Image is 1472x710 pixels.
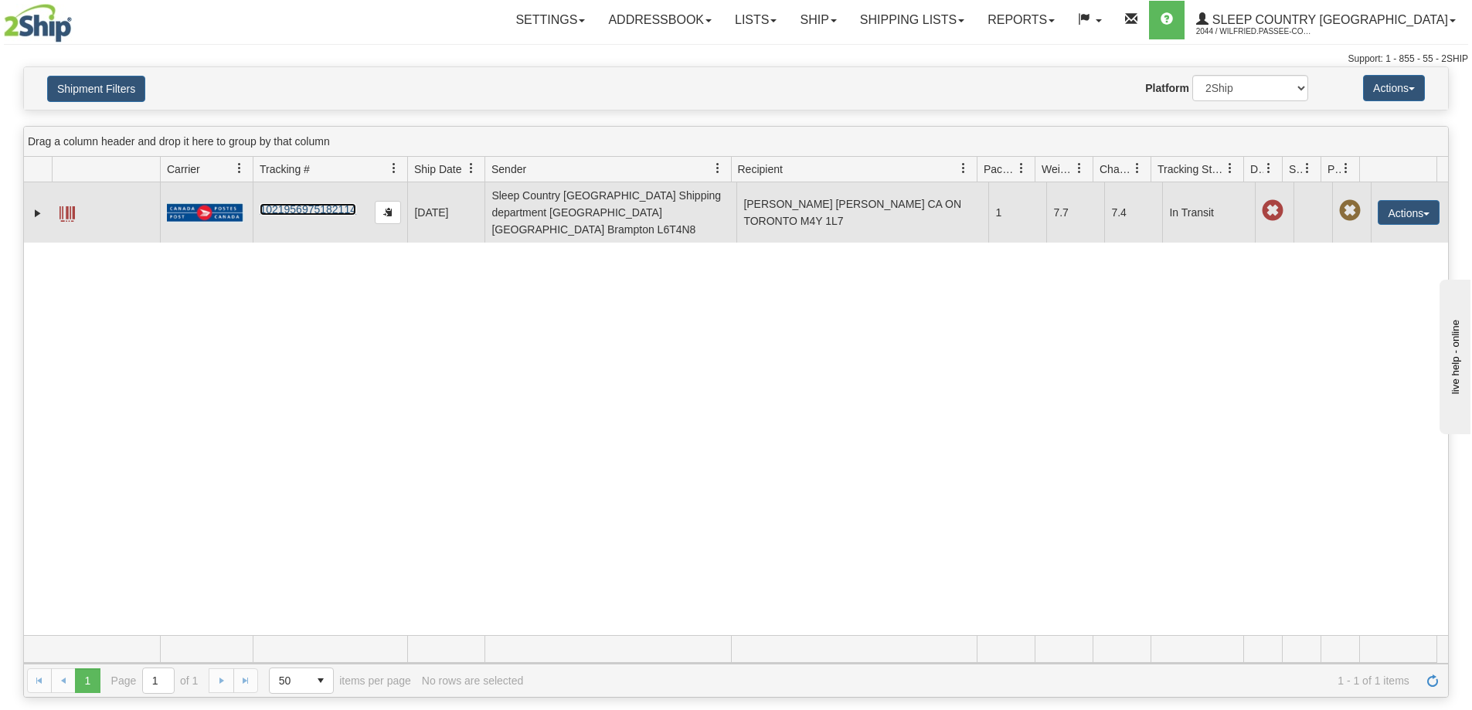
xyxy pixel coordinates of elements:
[167,161,200,177] span: Carrier
[1162,182,1255,243] td: In Transit
[1256,155,1282,182] a: Delivery Status filter column settings
[984,161,1016,177] span: Packages
[1262,200,1283,222] span: Late
[381,155,407,182] a: Tracking # filter column settings
[723,1,788,39] a: Lists
[1289,161,1302,177] span: Shipment Issues
[1124,155,1151,182] a: Charge filter column settings
[1008,155,1035,182] a: Packages filter column settings
[407,182,484,243] td: [DATE]
[491,161,526,177] span: Sender
[375,201,401,224] button: Copy to clipboard
[1158,161,1225,177] span: Tracking Status
[47,76,145,102] button: Shipment Filters
[308,668,333,693] span: select
[1333,155,1359,182] a: Pickup Status filter column settings
[4,4,72,42] img: logo2044.jpg
[1250,161,1263,177] span: Delivery Status
[1378,200,1440,225] button: Actions
[705,155,731,182] a: Sender filter column settings
[111,668,199,694] span: Page of 1
[30,206,46,221] a: Expand
[422,674,524,687] div: No rows are selected
[143,668,174,693] input: Page 1
[1363,75,1425,101] button: Actions
[976,1,1066,39] a: Reports
[1196,24,1312,39] span: 2044 / Wilfried.Passee-Coutrin
[1420,668,1445,693] a: Refresh
[260,203,356,216] a: 1021956975182114
[1185,1,1467,39] a: Sleep Country [GEOGRAPHIC_DATA] 2044 / Wilfried.Passee-Coutrin
[1066,155,1093,182] a: Weight filter column settings
[988,182,1046,243] td: 1
[738,161,783,177] span: Recipient
[260,161,310,177] span: Tracking #
[736,182,988,243] td: [PERSON_NAME] [PERSON_NAME] CA ON TORONTO M4Y 1L7
[59,199,75,224] a: Label
[1217,155,1243,182] a: Tracking Status filter column settings
[226,155,253,182] a: Carrier filter column settings
[1209,13,1448,26] span: Sleep Country [GEOGRAPHIC_DATA]
[269,668,334,694] span: Page sizes drop down
[1294,155,1321,182] a: Shipment Issues filter column settings
[1100,161,1132,177] span: Charge
[1104,182,1162,243] td: 7.4
[4,53,1468,66] div: Support: 1 - 855 - 55 - 2SHIP
[950,155,977,182] a: Recipient filter column settings
[269,668,411,694] span: items per page
[1339,200,1361,222] span: Pickup Not Assigned
[484,182,736,243] td: Sleep Country [GEOGRAPHIC_DATA] Shipping department [GEOGRAPHIC_DATA] [GEOGRAPHIC_DATA] Brampton ...
[1042,161,1074,177] span: Weight
[279,673,299,688] span: 50
[848,1,976,39] a: Shipping lists
[1145,80,1189,96] label: Platform
[788,1,848,39] a: Ship
[534,674,1409,687] span: 1 - 1 of 1 items
[75,668,100,693] span: Page 1
[458,155,484,182] a: Ship Date filter column settings
[1046,182,1104,243] td: 7.7
[504,1,597,39] a: Settings
[167,203,243,223] img: 20 - Canada Post
[414,161,461,177] span: Ship Date
[597,1,723,39] a: Addressbook
[12,13,143,25] div: live help - online
[1436,276,1470,433] iframe: chat widget
[24,127,1448,157] div: grid grouping header
[1328,161,1341,177] span: Pickup Status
